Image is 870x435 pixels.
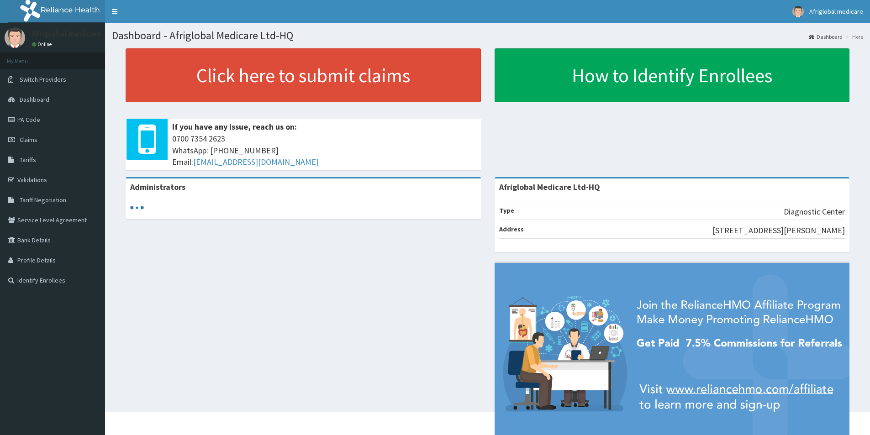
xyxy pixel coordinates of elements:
span: Tariff Negotiation [20,196,66,204]
b: Type [499,206,514,215]
span: Afriglobal medicare [809,7,863,16]
b: If you have any issue, reach us on: [172,121,297,132]
b: Address [499,225,524,233]
p: Diagnostic Center [784,206,845,218]
b: Administrators [130,182,185,192]
a: Dashboard [809,33,843,41]
p: [STREET_ADDRESS][PERSON_NAME] [712,225,845,236]
span: Dashboard [20,95,49,104]
img: User Image [792,6,804,17]
svg: audio-loading [130,201,144,215]
a: Online [32,41,54,47]
span: Claims [20,136,37,144]
a: How to Identify Enrollees [495,48,850,102]
img: User Image [5,27,25,48]
span: 0700 7354 2623 WhatsApp: [PHONE_NUMBER] Email: [172,133,476,168]
a: Click here to submit claims [126,48,481,102]
h1: Dashboard - Afriglobal Medicare Ltd-HQ [112,30,863,42]
p: Afriglobal medicare [32,30,101,38]
span: Switch Providers [20,75,66,84]
a: [EMAIL_ADDRESS][DOMAIN_NAME] [193,157,319,167]
li: Here [844,33,863,41]
strong: Afriglobal Medicare Ltd-HQ [499,182,600,192]
span: Tariffs [20,156,36,164]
